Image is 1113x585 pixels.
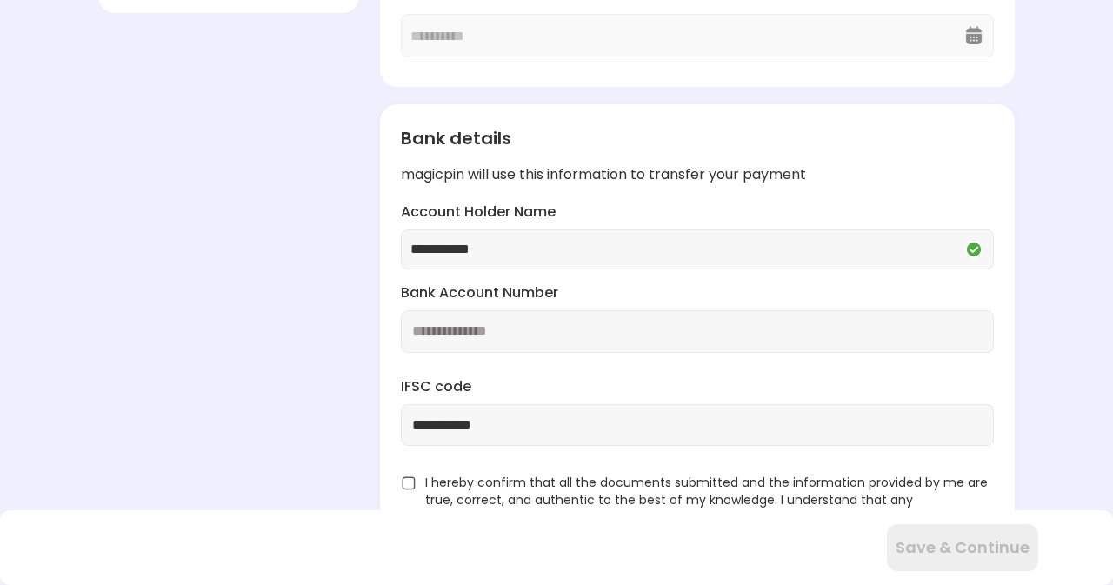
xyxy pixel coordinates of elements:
[401,165,994,185] div: magicpin will use this information to transfer your payment
[963,239,984,260] img: Q2VREkDUCX-Nh97kZdnvclHTixewBtwTiuomQU4ttMKm5pUNxe9W_NURYrLCGq_Mmv0UDstOKswiepyQhkhj-wqMpwXa6YfHU...
[425,474,994,526] span: I hereby confirm that all the documents submitted and the information provided by me are true, co...
[887,524,1038,571] button: Save & Continue
[401,377,994,397] label: IFSC code
[401,203,994,223] label: Account Holder Name
[401,125,994,151] div: Bank details
[401,475,417,491] img: unchecked
[401,283,994,303] label: Bank Account Number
